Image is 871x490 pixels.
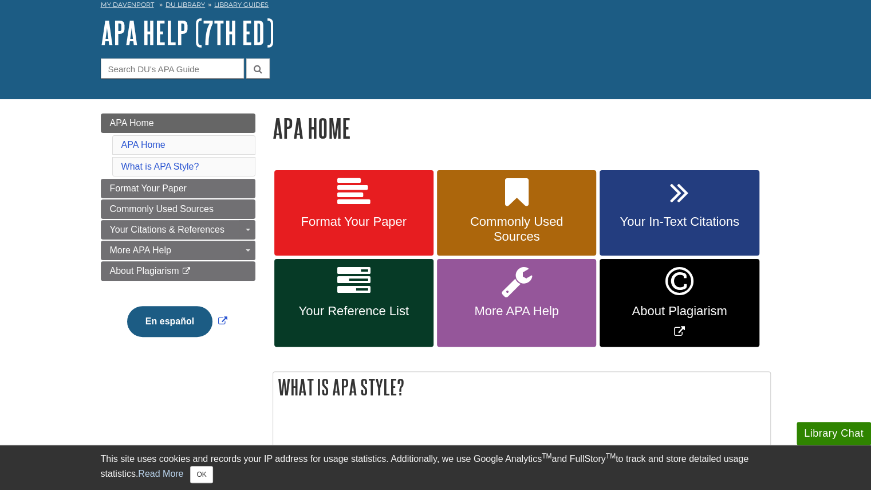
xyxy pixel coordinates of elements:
[182,268,191,275] i: This link opens in a new window
[606,452,616,460] sup: TM
[542,452,551,460] sup: TM
[101,241,255,260] a: More APA Help
[274,259,433,347] a: Your Reference List
[600,170,759,256] a: Your In-Text Citations
[600,259,759,347] a: Link opens in new window
[608,304,750,319] span: About Plagiarism
[101,58,244,79] input: Search DU's APA Guide
[797,422,871,445] button: Library Chat
[608,214,750,229] span: Your In-Text Citations
[110,245,171,255] span: More APA Help
[101,199,255,219] a: Commonly Used Sources
[121,140,165,150] a: APA Home
[273,113,771,143] h1: APA Home
[124,316,230,326] a: Link opens in new window
[101,179,255,198] a: Format Your Paper
[101,15,274,50] a: APA Help (7th Ed)
[121,162,199,171] a: What is APA Style?
[273,372,770,402] h2: What is APA Style?
[101,113,255,133] a: APA Home
[110,266,179,276] span: About Plagiarism
[283,304,425,319] span: Your Reference List
[110,118,154,128] span: APA Home
[110,183,187,193] span: Format Your Paper
[110,225,224,234] span: Your Citations & References
[274,170,433,256] a: Format Your Paper
[101,452,771,483] div: This site uses cookies and records your IP address for usage statistics. Additionally, we use Goo...
[446,304,588,319] span: More APA Help
[214,1,269,9] a: Library Guides
[101,220,255,240] a: Your Citations & References
[101,113,255,356] div: Guide Page Menu
[437,259,596,347] a: More APA Help
[437,170,596,256] a: Commonly Used Sources
[446,214,588,244] span: Commonly Used Sources
[127,306,212,337] button: En español
[101,261,255,281] a: About Plagiarism
[283,214,425,229] span: Format Your Paper
[110,204,214,214] span: Commonly Used Sources
[190,466,212,483] button: Close
[165,1,205,9] a: DU Library
[138,469,183,479] a: Read More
